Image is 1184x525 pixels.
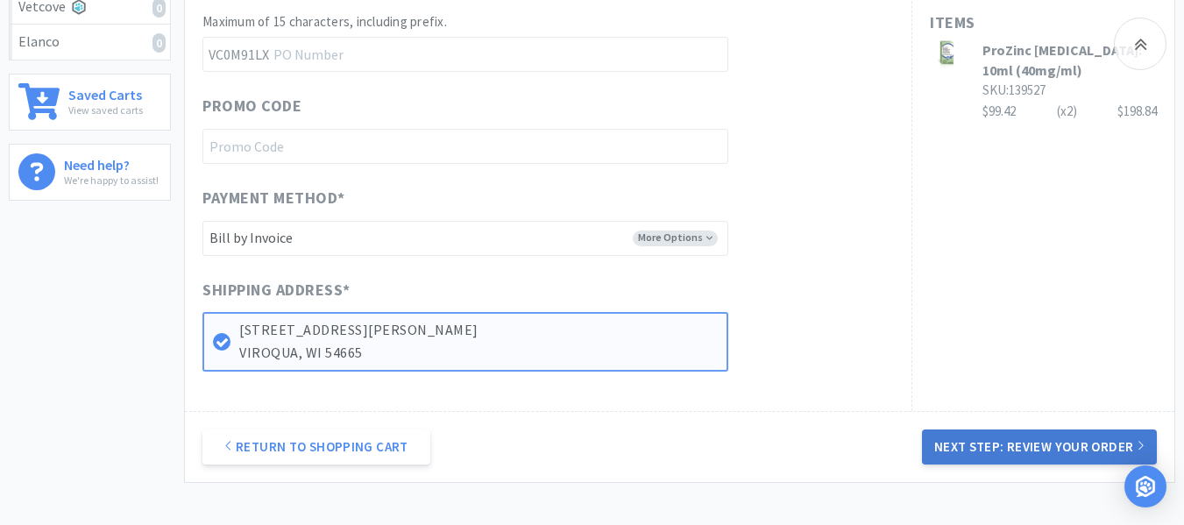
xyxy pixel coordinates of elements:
h6: Saved Carts [68,83,143,102]
h6: Need help? [64,153,159,172]
p: [STREET_ADDRESS][PERSON_NAME] [239,319,718,342]
div: Open Intercom Messenger [1124,465,1166,507]
a: Return to Shopping Cart [202,429,430,465]
a: Saved CartsView saved carts [9,74,171,131]
span: Payment Method * [202,186,345,211]
span: SKU: 139527 [982,82,1046,98]
span: Shipping Address * [202,278,351,303]
h3: ProZinc [MEDICAL_DATA]: 10ml (40mg/ml) [982,40,1157,80]
p: View saved carts [68,102,143,118]
p: We're happy to assist! [64,172,159,188]
div: Elanco [18,31,161,53]
a: Elanco0 [10,25,170,60]
div: $99.42 [982,101,1157,122]
div: (x 2 ) [1057,101,1077,122]
span: Maximum of 15 characters, including prefix. [202,13,447,30]
i: 0 [152,33,166,53]
input: PO Number [202,37,728,72]
span: Promo Code [202,94,301,119]
button: Next Step: Review Your Order [922,429,1157,465]
h1: Items [930,11,1157,36]
p: VIROQUA, WI 54665 [239,342,718,365]
span: VC0M91LX [202,38,273,71]
img: 79d257e0d37b465f819135a38953a061_482972.png [930,40,965,68]
input: Promo Code [202,129,728,164]
div: $198.84 [1117,101,1157,122]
